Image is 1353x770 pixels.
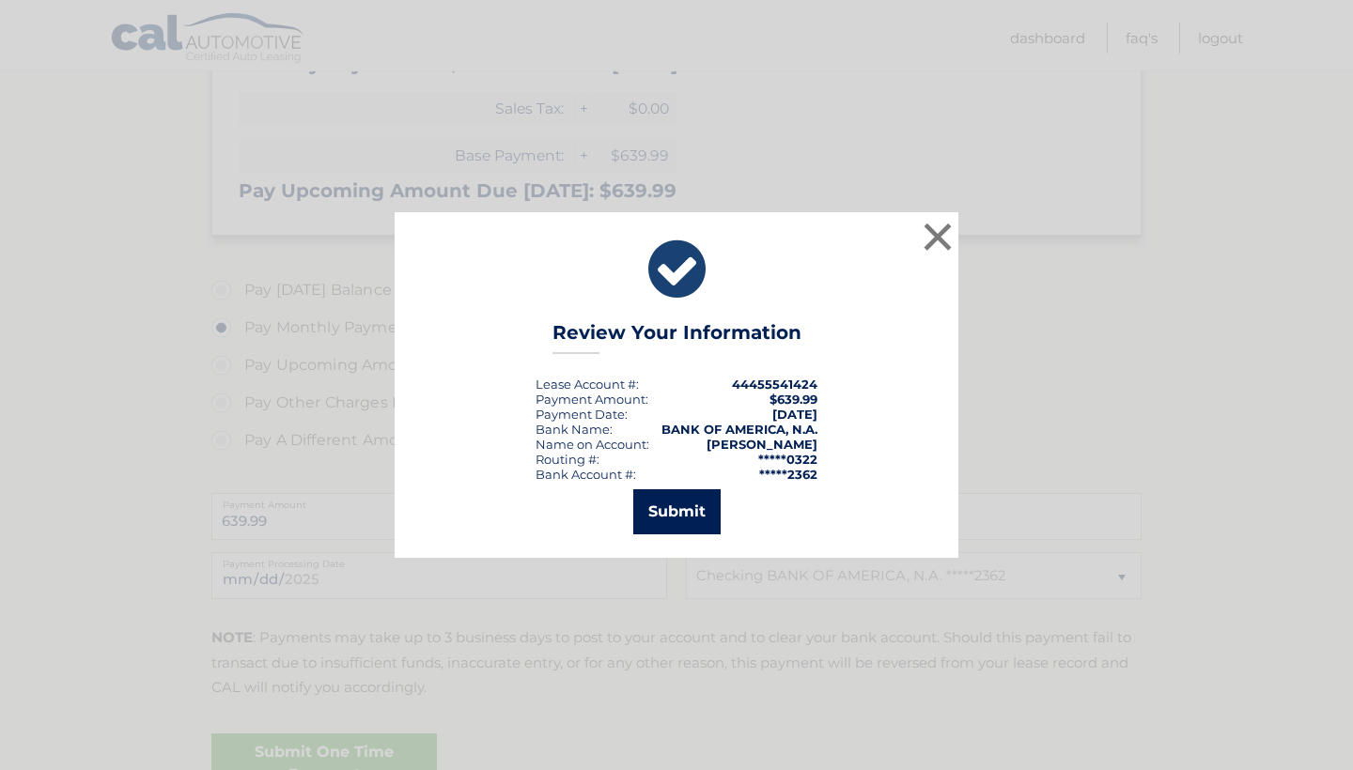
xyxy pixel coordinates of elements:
div: Lease Account #: [536,377,639,392]
div: Name on Account: [536,437,649,452]
strong: [PERSON_NAME] [707,437,817,452]
button: Submit [633,489,721,534]
span: [DATE] [772,407,817,422]
h3: Review Your Information [552,321,801,354]
div: Payment Amount: [536,392,648,407]
div: Bank Name: [536,422,613,437]
div: Bank Account #: [536,467,636,482]
strong: BANK OF AMERICA, N.A. [661,422,817,437]
div: : [536,407,628,422]
strong: 44455541424 [732,377,817,392]
span: $639.99 [770,392,817,407]
div: Routing #: [536,452,599,467]
button: × [919,218,956,255]
span: Payment Date [536,407,625,422]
